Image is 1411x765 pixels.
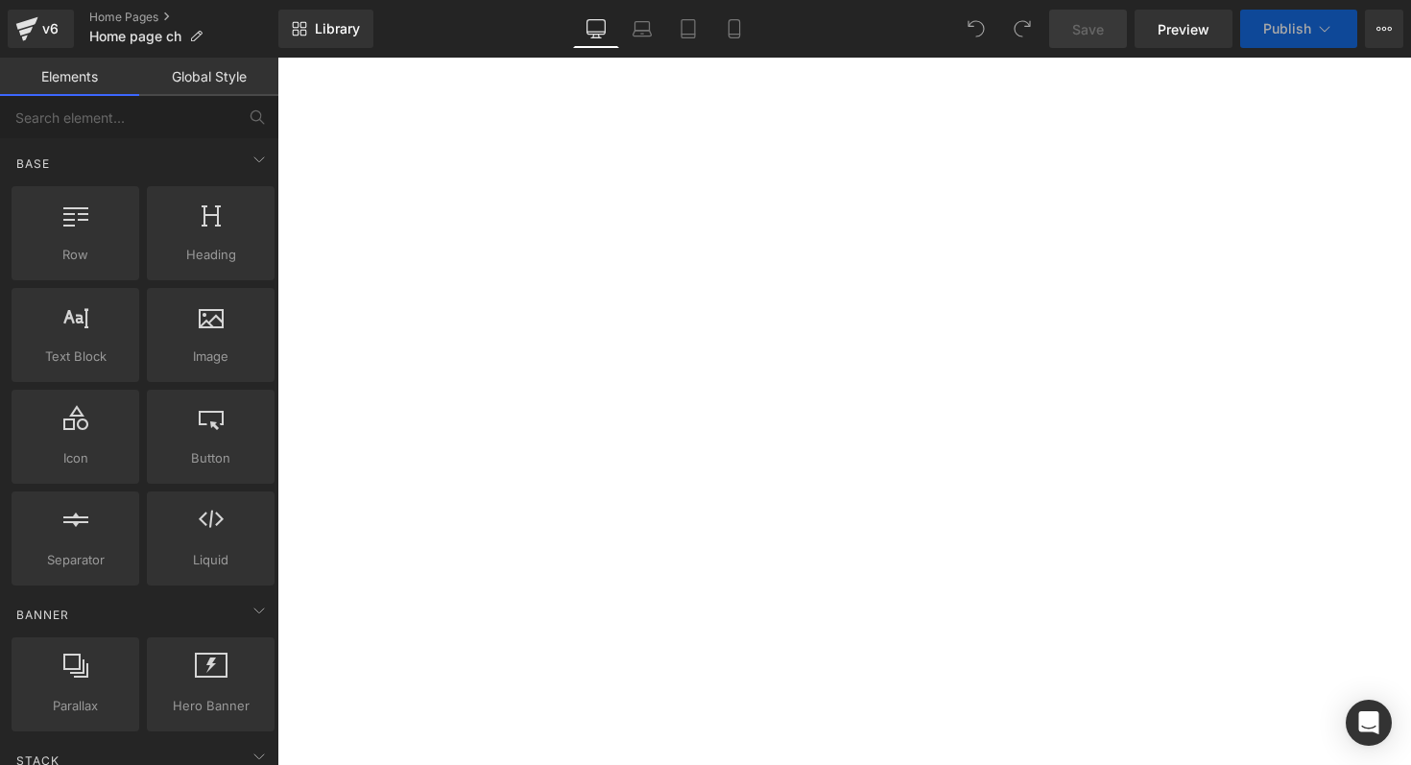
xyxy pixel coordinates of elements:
[278,10,373,48] a: New Library
[619,10,665,48] a: Laptop
[89,10,278,25] a: Home Pages
[38,16,62,41] div: v6
[315,20,360,37] span: Library
[665,10,711,48] a: Tablet
[1240,10,1357,48] button: Publish
[711,10,757,48] a: Mobile
[1003,10,1041,48] button: Redo
[153,347,269,367] span: Image
[1158,19,1209,39] span: Preview
[1072,19,1104,39] span: Save
[153,245,269,265] span: Heading
[139,58,278,96] a: Global Style
[1135,10,1232,48] a: Preview
[153,696,269,716] span: Hero Banner
[17,696,133,716] span: Parallax
[17,550,133,570] span: Separator
[1346,700,1392,746] div: Open Intercom Messenger
[17,245,133,265] span: Row
[89,29,181,44] span: Home page ch
[1263,21,1311,36] span: Publish
[14,606,71,624] span: Banner
[8,10,74,48] a: v6
[1365,10,1403,48] button: More
[957,10,995,48] button: Undo
[17,448,133,468] span: Icon
[14,155,52,173] span: Base
[153,448,269,468] span: Button
[153,550,269,570] span: Liquid
[17,347,133,367] span: Text Block
[573,10,619,48] a: Desktop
